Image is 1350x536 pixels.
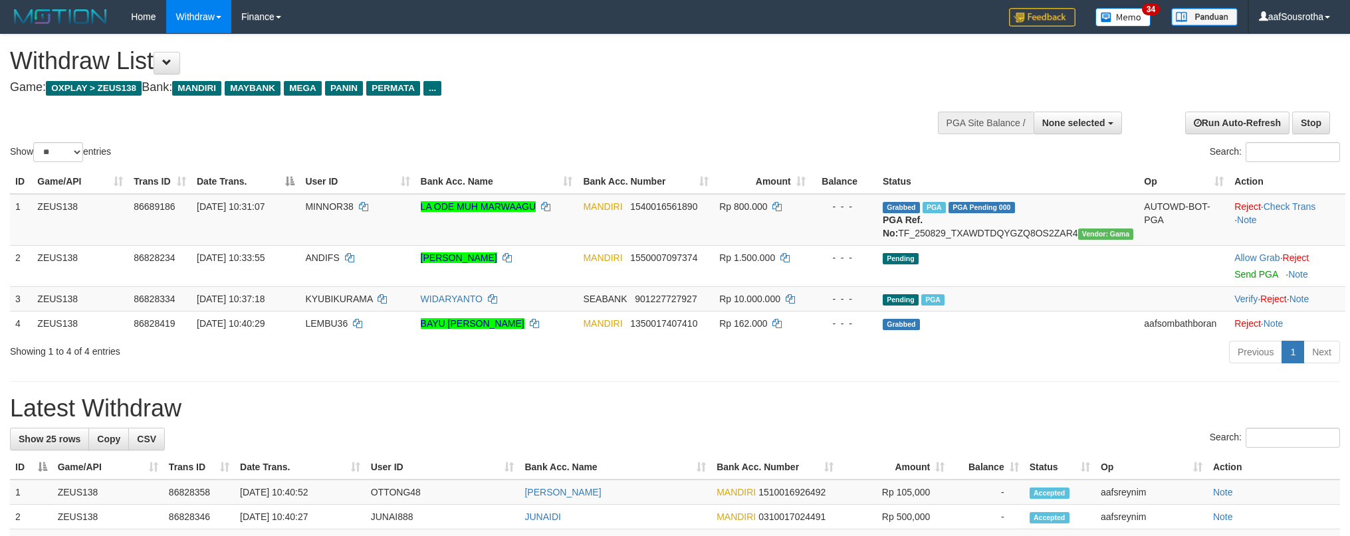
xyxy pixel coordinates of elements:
[421,252,497,263] a: [PERSON_NAME]
[583,201,622,212] span: MANDIRI
[305,294,372,304] span: KYUBIKURAMA
[421,201,536,212] a: LA ODE MUH MARWAAGU
[235,480,366,505] td: [DATE] 10:40:52
[225,81,281,96] span: MAYBANK
[758,511,826,522] span: Copy 0310017024491 to clipboard
[1246,142,1340,162] input: Search:
[524,487,601,497] a: [PERSON_NAME]
[32,245,128,286] td: ZEUS138
[583,318,622,329] span: MANDIRI
[1095,505,1208,529] td: aafsreynim
[300,169,415,194] th: User ID: activate to sort column ascending
[883,253,919,264] span: Pending
[1139,311,1229,335] td: aafsombathboran
[10,395,1340,422] h1: Latest Withdraw
[1234,269,1278,280] a: Send PGA
[33,142,83,162] select: Showentries
[10,428,89,450] a: Show 25 rows
[1142,3,1160,15] span: 34
[1095,8,1151,27] img: Button%20Memo.svg
[630,201,697,212] span: Copy 1540016561890 to clipboard
[97,434,120,444] span: Copy
[10,169,32,194] th: ID
[32,194,128,246] td: ZEUS138
[46,81,142,96] span: OXPLAY > ZEUS138
[1030,512,1069,523] span: Accepted
[519,455,711,480] th: Bank Acc. Name: activate to sort column ascending
[1030,488,1069,499] span: Accepted
[10,455,53,480] th: ID: activate to sort column descending
[938,112,1034,134] div: PGA Site Balance /
[719,294,780,304] span: Rp 10.000.000
[1213,511,1233,522] a: Note
[717,511,756,522] span: MANDIRI
[630,252,697,263] span: Copy 1550007097374 to clipboard
[950,505,1024,529] td: -
[164,505,235,529] td: 86828346
[1229,245,1345,286] td: ·
[197,294,265,304] span: [DATE] 10:37:18
[883,215,923,238] b: PGA Ref. No:
[53,455,164,480] th: Game/API: activate to sort column ascending
[1095,480,1208,505] td: aafsreynim
[630,318,697,329] span: Copy 1350017407410 to clipboard
[10,81,887,94] h4: Game: Bank:
[305,252,339,263] span: ANDIFS
[583,252,622,263] span: MANDIRI
[305,318,348,329] span: LEMBU36
[128,428,165,450] a: CSV
[816,200,872,213] div: - - -
[197,252,265,263] span: [DATE] 10:33:55
[10,311,32,335] td: 4
[53,505,164,529] td: ZEUS138
[10,339,552,358] div: Showing 1 to 4 of 4 entries
[366,81,420,96] span: PERMATA
[950,455,1024,480] th: Balance: activate to sort column ascending
[32,286,128,311] td: ZEUS138
[134,294,175,304] span: 86828334
[134,252,175,263] span: 86828234
[816,292,872,306] div: - - -
[923,202,946,213] span: Marked by aafkaynarin
[1139,169,1229,194] th: Op: activate to sort column ascending
[191,169,300,194] th: Date Trans.: activate to sort column descending
[134,318,175,329] span: 86828419
[197,201,265,212] span: [DATE] 10:31:07
[366,455,520,480] th: User ID: activate to sort column ascending
[1303,341,1340,363] a: Next
[164,455,235,480] th: Trans ID: activate to sort column ascending
[1229,286,1345,311] td: · ·
[635,294,697,304] span: Copy 901227727927 to clipboard
[32,169,128,194] th: Game/API: activate to sort column ascending
[1234,318,1261,329] a: Reject
[839,505,950,529] td: Rp 500,000
[421,318,524,329] a: BAYU [PERSON_NAME]
[949,202,1015,213] span: PGA Pending
[10,245,32,286] td: 2
[883,319,920,330] span: Grabbed
[1213,487,1233,497] a: Note
[1171,8,1238,26] img: panduan.png
[1229,341,1282,363] a: Previous
[1234,294,1258,304] a: Verify
[1009,8,1075,27] img: Feedback.jpg
[1234,201,1261,212] a: Reject
[10,286,32,311] td: 3
[1260,294,1287,304] a: Reject
[235,455,366,480] th: Date Trans.: activate to sort column ascending
[32,311,128,335] td: ZEUS138
[1034,112,1122,134] button: None selected
[19,434,80,444] span: Show 25 rows
[1288,269,1308,280] a: Note
[1229,311,1345,335] td: ·
[714,169,811,194] th: Amount: activate to sort column ascending
[1290,294,1309,304] a: Note
[883,294,919,306] span: Pending
[1042,118,1105,128] span: None selected
[10,194,32,246] td: 1
[1185,112,1290,134] a: Run Auto-Refresh
[10,142,111,162] label: Show entries
[839,455,950,480] th: Amount: activate to sort column ascending
[1234,252,1280,263] a: Allow Grab
[1210,428,1340,448] label: Search:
